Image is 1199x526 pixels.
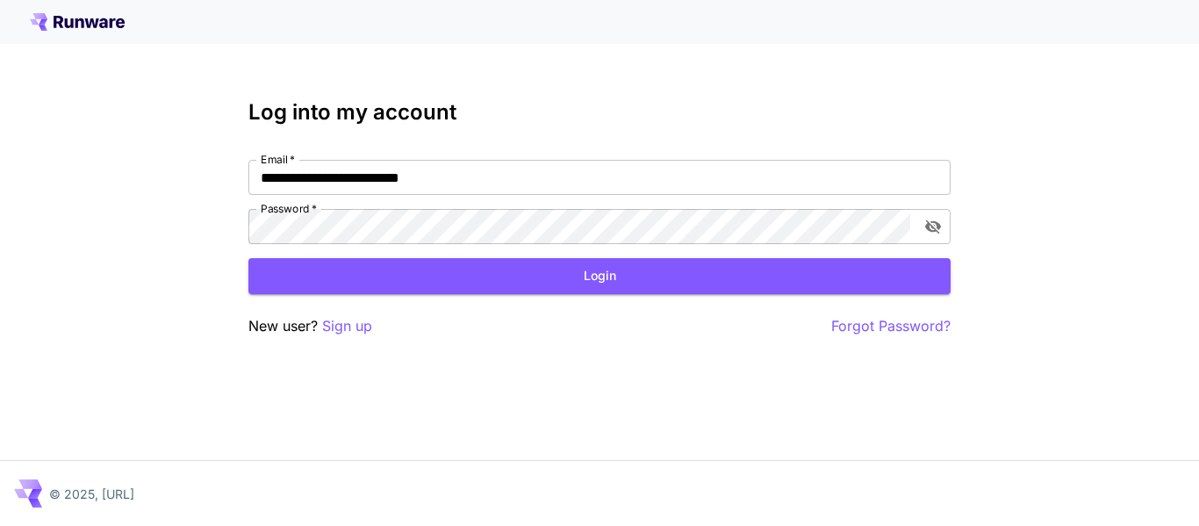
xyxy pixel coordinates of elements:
button: toggle password visibility [917,211,949,242]
button: Forgot Password? [831,315,951,337]
label: Email [261,152,295,167]
button: Login [248,258,951,294]
p: © 2025, [URL] [49,485,134,503]
button: Sign up [322,315,372,337]
label: Password [261,201,317,216]
h3: Log into my account [248,100,951,125]
p: New user? [248,315,372,337]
